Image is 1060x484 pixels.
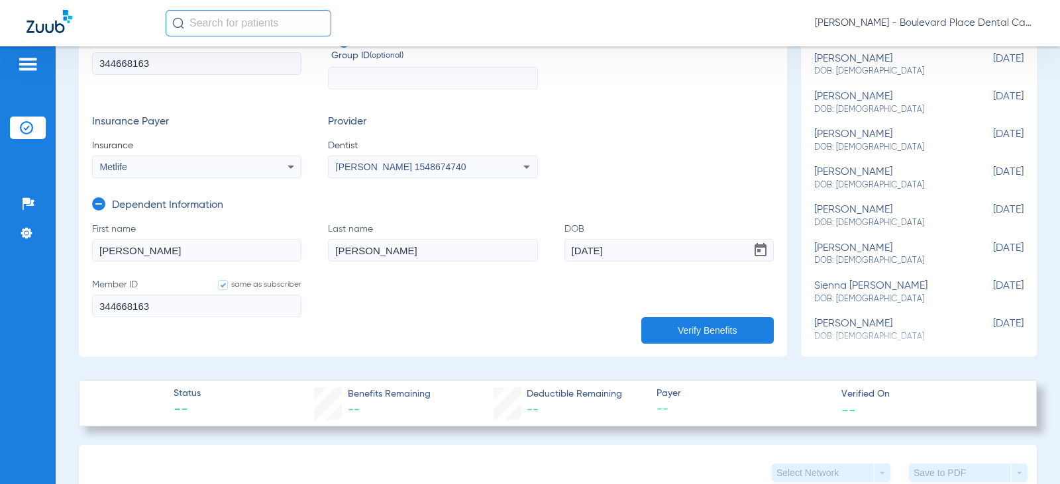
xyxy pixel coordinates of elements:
span: Status [174,387,201,401]
span: -- [174,401,201,420]
span: Metlife [100,162,127,172]
button: Verify Benefits [641,317,774,344]
span: DOB: [DEMOGRAPHIC_DATA] [814,142,957,154]
input: Search for patients [166,10,331,36]
h3: Provider [328,116,537,129]
input: Member IDsame as subscriber [92,295,301,317]
label: Member ID [92,278,301,317]
span: [DATE] [957,91,1024,115]
span: [DATE] [957,242,1024,267]
button: Open calendar [747,237,774,264]
label: same as subscriber [205,278,301,291]
span: [DATE] [957,166,1024,191]
div: [PERSON_NAME] [814,128,957,153]
span: Group ID [331,49,537,63]
span: [DATE] [957,204,1024,228]
span: DOB: [DEMOGRAPHIC_DATA] [814,217,957,229]
span: DOB: [DEMOGRAPHIC_DATA] [814,66,957,77]
span: Deductible Remaining [527,387,622,401]
div: [PERSON_NAME] [814,166,957,191]
div: [PERSON_NAME] [814,204,957,228]
span: DOB: [DEMOGRAPHIC_DATA] [814,179,957,191]
small: (optional) [370,49,403,63]
span: DOB: [DEMOGRAPHIC_DATA] [814,293,957,305]
span: Payer [657,387,830,401]
label: Member ID [92,36,301,90]
h3: Dependent Information [112,199,223,213]
img: Search Icon [172,17,184,29]
span: Benefits Remaining [348,387,431,401]
span: -- [527,404,539,416]
span: Verified On [841,387,1015,401]
label: DOB [564,222,774,262]
span: [DATE] [957,318,1024,342]
span: DOB: [DEMOGRAPHIC_DATA] [814,255,957,267]
span: -- [841,403,856,416]
label: Last name [328,222,537,262]
div: [PERSON_NAME] [814,91,957,115]
div: [PERSON_NAME] [814,242,957,267]
span: -- [657,401,830,418]
h3: Insurance Payer [92,116,301,129]
span: Insurance [92,139,301,152]
span: DOB: [DEMOGRAPHIC_DATA] [814,104,957,116]
input: Member ID [92,52,301,75]
div: [PERSON_NAME] [814,53,957,77]
span: [PERSON_NAME] 1548674740 [336,162,466,172]
input: First name [92,239,301,262]
span: -- [348,404,360,416]
img: Zuub Logo [26,10,72,33]
input: DOBOpen calendar [564,239,774,262]
div: sienna [PERSON_NAME] [814,280,957,305]
span: [DATE] [957,53,1024,77]
label: First name [92,222,301,262]
span: Dentist [328,139,537,152]
input: Last name [328,239,537,262]
span: [PERSON_NAME] - Boulevard Place Dental Care [815,17,1033,30]
img: hamburger-icon [17,56,38,72]
span: [DATE] [957,280,1024,305]
span: [DATE] [957,128,1024,153]
div: [PERSON_NAME] [814,318,957,342]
